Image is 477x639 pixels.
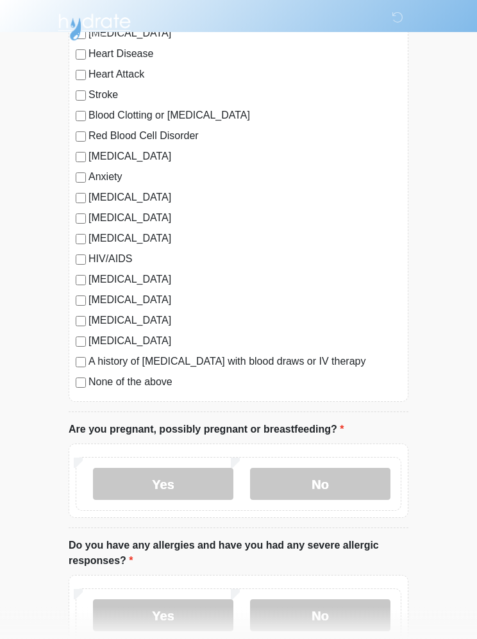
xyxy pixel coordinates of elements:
label: Are you pregnant, possibly pregnant or breastfeeding? [69,422,344,438]
input: Blood Clotting or [MEDICAL_DATA] [76,112,86,122]
label: [MEDICAL_DATA] [88,190,401,206]
label: Yes [93,469,233,501]
input: [MEDICAL_DATA] [76,153,86,163]
label: [MEDICAL_DATA] [88,272,401,288]
input: Stroke [76,91,86,101]
input: Anxiety [76,173,86,183]
label: Blood Clotting or [MEDICAL_DATA] [88,108,401,124]
label: None of the above [88,375,401,390]
label: Do you have any allergies and have you had any severe allergic responses? [69,538,408,569]
label: [MEDICAL_DATA] [88,231,401,247]
input: Heart Disease [76,50,86,60]
input: HIV/AIDS [76,255,86,265]
label: [MEDICAL_DATA] [88,211,401,226]
img: Hydrate IV Bar - Flagstaff Logo [56,10,133,42]
label: No [250,469,390,501]
input: None of the above [76,378,86,388]
label: [MEDICAL_DATA] [88,293,401,308]
label: A history of [MEDICAL_DATA] with blood draws or IV therapy [88,354,401,370]
label: Stroke [88,88,401,103]
input: [MEDICAL_DATA] [76,194,86,204]
input: Heart Attack [76,71,86,81]
label: Red Blood Cell Disorder [88,129,401,144]
input: [MEDICAL_DATA] [76,337,86,347]
label: [MEDICAL_DATA] [88,313,401,329]
input: [MEDICAL_DATA] [76,276,86,286]
label: Heart Attack [88,67,401,83]
label: [MEDICAL_DATA] [88,149,401,165]
label: Anxiety [88,170,401,185]
label: Yes [93,600,233,632]
input: [MEDICAL_DATA] [76,235,86,245]
input: A history of [MEDICAL_DATA] with blood draws or IV therapy [76,358,86,368]
label: [MEDICAL_DATA] [88,334,401,349]
label: Heart Disease [88,47,401,62]
label: HIV/AIDS [88,252,401,267]
input: Red Blood Cell Disorder [76,132,86,142]
input: [MEDICAL_DATA] [76,214,86,224]
input: [MEDICAL_DATA] [76,296,86,306]
label: No [250,600,390,632]
input: [MEDICAL_DATA] [76,317,86,327]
